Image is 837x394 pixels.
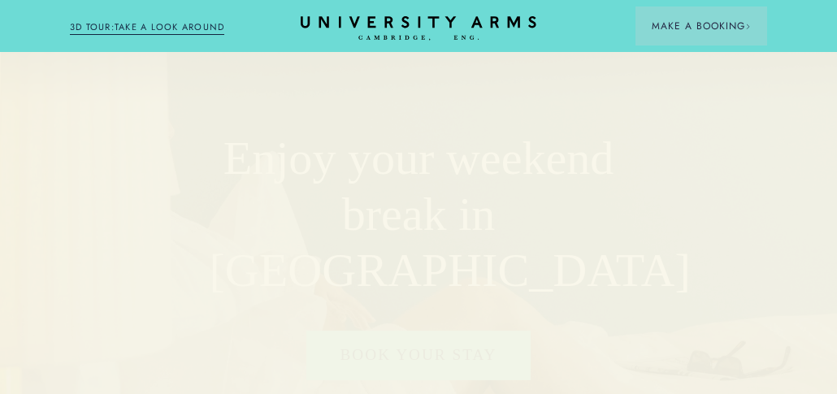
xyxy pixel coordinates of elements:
h1: Enjoy your weekend break in [GEOGRAPHIC_DATA] [210,130,628,298]
span: Make a Booking [652,19,751,33]
img: Arrow icon [745,24,751,29]
a: Book your stay [306,331,531,380]
button: Make a BookingArrow icon [635,6,767,45]
a: 3D TOUR:TAKE A LOOK AROUND [70,20,225,35]
a: Home [301,16,536,41]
